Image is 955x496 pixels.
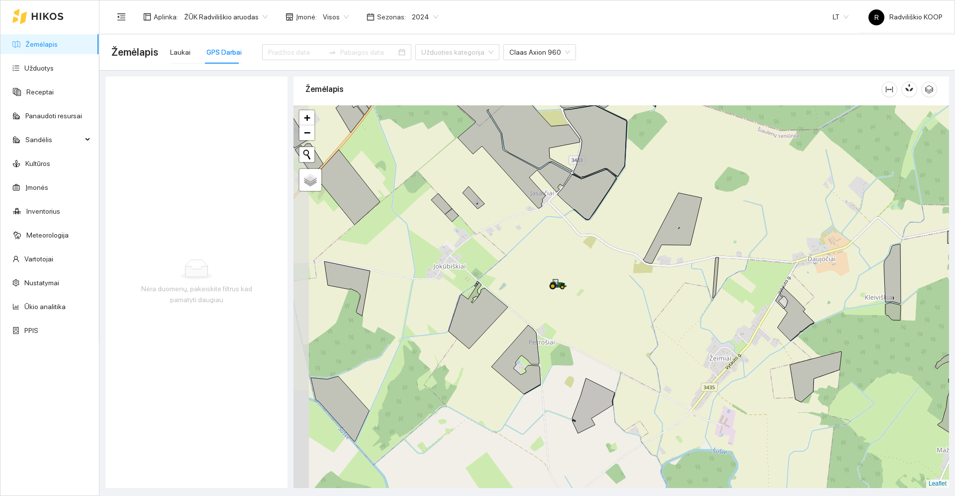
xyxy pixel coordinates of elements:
[367,13,375,21] span: calendar
[296,11,317,22] span: Įmonė :
[25,40,58,48] a: Žemėlapis
[874,9,879,25] span: R
[24,255,53,263] a: Vartotojai
[26,207,60,215] a: Inventorius
[305,75,881,103] div: Žemėlapis
[268,47,324,58] input: Pradžios data
[299,125,314,140] a: Zoom out
[25,183,48,191] a: Įmonės
[26,88,54,96] a: Receptai
[304,111,310,124] span: +
[377,11,406,22] span: Sezonas :
[299,110,314,125] a: Zoom in
[170,47,191,58] div: Laukai
[111,44,158,60] span: Žemėlapis
[130,283,263,305] div: Nėra duomenų, pakeiskite filtrus kad pamatyti daugiau
[206,47,242,58] div: GPS Darbai
[299,147,314,162] button: Initiate a new search
[868,13,943,21] span: Radviliškio KOOP
[25,160,50,167] a: Kultūros
[412,9,438,24] span: 2024
[509,45,570,60] span: Claas Axion 960
[117,12,126,21] span: menu-fold
[328,48,336,56] span: swap-right
[340,47,396,58] input: Pabaigos data
[24,64,54,72] a: Užduotys
[25,112,82,120] a: Panaudoti resursai
[111,7,131,27] button: menu-fold
[143,13,151,21] span: layout
[26,231,69,239] a: Meteorologija
[881,82,897,97] button: column-width
[24,303,66,311] a: Ūkio analitika
[24,327,38,334] a: PPIS
[328,48,336,56] span: to
[184,9,268,24] span: ŽŪK Radviliškio aruodas
[299,169,321,191] a: Layers
[304,126,310,139] span: −
[833,9,849,24] span: LT
[323,9,349,24] span: Visos
[929,480,947,487] a: Leaflet
[24,279,59,287] a: Nustatymai
[286,13,293,21] span: shop
[882,85,897,93] span: column-width
[25,130,82,150] span: Sandėlis
[154,11,178,22] span: Aplinka :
